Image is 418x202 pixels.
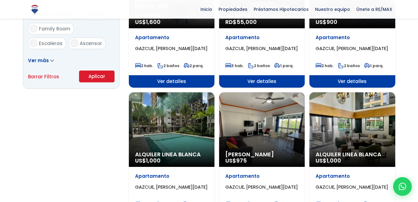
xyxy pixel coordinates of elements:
[215,5,251,14] span: Propiedades
[28,73,59,80] a: Borrar Filtros
[135,34,208,41] p: Apartamento
[135,45,208,52] span: GAZCUE, [PERSON_NAME][DATE]
[225,157,247,164] span: US$
[316,173,389,179] p: Apartamento
[248,63,270,68] span: 2 baños
[29,4,40,15] img: Logo de REMAX
[225,63,244,68] span: 3 hab.
[225,18,257,26] span: RD$
[338,63,360,68] span: 2 baños
[274,63,294,68] span: 1 parq.
[316,157,341,164] span: US$
[135,157,161,164] span: US$
[197,5,215,14] span: Inicio
[146,18,161,26] span: 1,600
[316,34,389,41] p: Apartamento
[39,25,70,32] span: Family Room
[79,71,115,82] button: Aplicar
[30,39,37,47] input: Escaleras
[326,18,337,26] span: 900
[326,157,341,164] span: 1,000
[316,18,337,26] span: US$
[28,57,54,64] a: Ver más
[129,75,214,88] span: Ver detalles
[225,184,298,190] span: GAZCUE, [PERSON_NAME][DATE]
[225,173,298,179] p: Apartamento
[237,18,257,26] span: 55,000
[236,157,247,164] span: 975
[251,5,312,14] span: Préstamos Hipotecarios
[135,18,161,26] span: US$
[219,75,305,88] span: Ver detalles
[135,184,208,190] span: GAZCUE, [PERSON_NAME][DATE]
[353,5,395,14] span: Únete a RE/MAX
[157,63,179,68] span: 2 baños
[316,151,389,158] span: Alquiler Linea Blanca
[225,34,298,41] p: Apartamento
[30,25,37,32] input: Family Room
[316,45,388,52] span: GAZCUE, [PERSON_NAME][DATE]
[39,40,63,47] span: Escaleras
[312,5,353,14] span: Nuestro equipo
[28,57,49,64] span: Ver más
[135,173,208,179] p: Apartamento
[316,184,388,190] span: GAZCUE, [PERSON_NAME][DATE]
[146,157,161,164] span: 1,000
[225,151,298,158] span: [PERSON_NAME]
[135,63,153,68] span: 2 hab.
[364,63,383,68] span: 1 parq.
[316,63,334,68] span: 2 hab.
[80,40,102,47] span: Ascensor
[309,75,395,88] span: Ver detalles
[135,151,208,158] span: Alquiler Linea Blanca
[71,39,78,47] input: Ascensor
[184,63,204,68] span: 2 parq.
[225,45,298,52] span: GAZCUE, [PERSON_NAME][DATE]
